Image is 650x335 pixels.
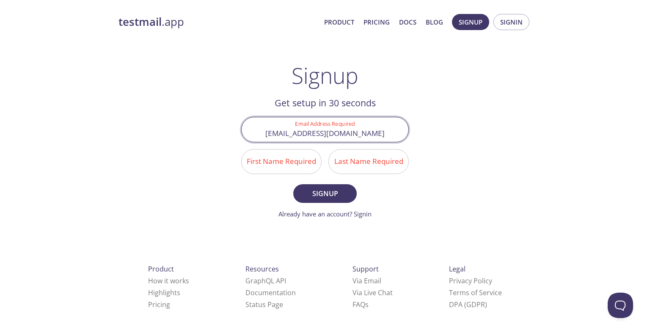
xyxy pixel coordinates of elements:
[148,288,180,297] a: Highlights
[245,288,296,297] a: Documentation
[118,14,162,29] strong: testmail
[364,17,390,28] a: Pricing
[493,14,529,30] button: Signin
[449,288,502,297] a: Terms of Service
[353,288,393,297] a: Via Live Chat
[245,264,279,274] span: Resources
[353,300,369,309] a: FAQ
[241,96,409,110] h2: Get setup in 30 seconds
[449,276,492,285] a: Privacy Policy
[148,300,170,309] a: Pricing
[292,63,358,88] h1: Signup
[449,300,487,309] a: DPA (GDPR)
[449,264,465,274] span: Legal
[324,17,354,28] a: Product
[608,293,633,318] iframe: Help Scout Beacon - Open
[500,17,523,28] span: Signin
[118,15,317,29] a: testmail.app
[459,17,482,28] span: Signup
[245,276,286,285] a: GraphQL API
[148,276,189,285] a: How it works
[353,264,379,274] span: Support
[293,184,357,203] button: Signup
[452,14,489,30] button: Signup
[365,300,369,309] span: s
[278,210,372,218] a: Already have an account? Signin
[399,17,416,28] a: Docs
[245,300,283,309] a: Status Page
[148,264,174,274] span: Product
[303,188,347,199] span: Signup
[353,276,381,285] a: Via Email
[426,17,443,28] a: Blog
